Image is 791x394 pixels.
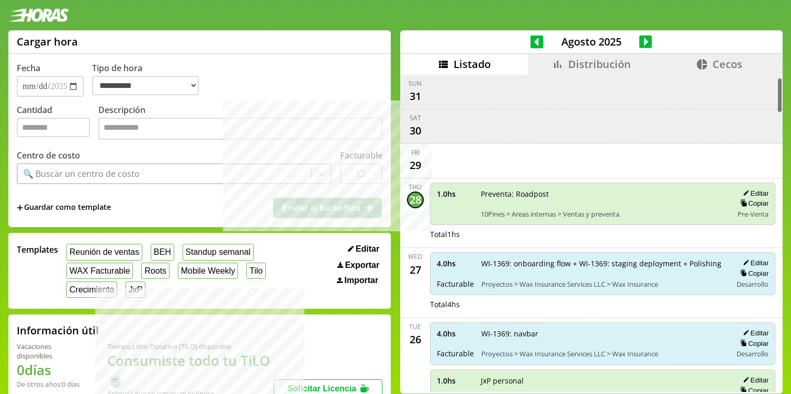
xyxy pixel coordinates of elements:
[345,244,382,254] button: Editar
[407,261,424,278] div: 27
[737,199,769,208] button: Copiar
[437,329,474,339] span: 4.0 hs
[713,57,742,71] span: Cecos
[407,331,424,348] div: 26
[437,348,474,358] span: Facturable
[481,329,725,339] span: WI-1369: navbar
[345,261,379,270] span: Exportar
[17,323,99,337] h2: Información útil
[23,168,140,179] div: 🔍 Buscar un centro de costo
[407,157,424,174] div: 29
[430,299,776,309] div: Total 4 hs
[481,279,725,289] span: Proyectos > Wax Insurance Services LLC > Wax Insurance
[481,209,725,219] span: 10Pines > Areas internas > Ventas y preventa
[737,279,769,289] span: Desarrollo
[126,282,145,298] button: JxP
[141,263,169,279] button: Roots
[344,276,378,285] span: Importar
[437,279,474,289] span: Facturable
[740,189,769,198] button: Editar
[544,35,639,49] span: Agosto 2025
[334,260,382,271] button: Exportar
[17,35,78,49] h1: Cargar hora
[17,244,58,255] span: Templates
[340,150,382,161] label: Facturable
[92,62,207,97] label: Tipo de hora
[410,114,421,122] div: Sat
[409,322,421,331] div: Tue
[98,104,382,142] label: Descripción
[481,258,725,268] span: WI-1369: onboarding flow + WI-1369: staging deployment + Polishing
[407,88,424,105] div: 31
[740,376,769,385] button: Editar
[437,258,474,268] span: 4.0 hs
[287,384,356,393] span: Solicitar Licencia
[400,75,783,392] div: scrollable content
[356,244,379,254] span: Editar
[107,351,274,389] h1: Consumiste todo tu TiLO 🍵
[408,252,422,261] div: Wed
[737,269,769,278] button: Copiar
[17,342,82,361] div: Vacaciones disponibles
[740,258,769,267] button: Editar
[454,57,491,71] span: Listado
[409,79,422,88] div: Sun
[409,183,422,192] div: Thu
[246,263,266,279] button: Tilo
[178,263,238,279] button: Mobile Weekly
[737,349,769,358] span: Desarrollo
[411,148,420,157] div: Fri
[98,118,382,140] textarea: Descripción
[8,8,69,22] img: logotipo
[17,202,23,213] span: +
[66,263,133,279] button: WAX Facturable
[430,229,776,239] div: Total 1 hs
[437,189,473,199] span: 1.0 hs
[437,376,473,386] span: 1.0 hs
[151,244,174,260] button: BEH
[407,122,424,139] div: 30
[17,379,82,389] div: De otros años: 0 días
[17,150,80,161] label: Centro de costo
[17,118,90,137] input: Cantidad
[66,244,142,260] button: Reunión de ventas
[107,342,274,351] div: Tiempo Libre Optativo (TiLO) disponible
[407,192,424,208] div: 28
[481,189,725,199] span: Preventa: Roadpost
[737,339,769,348] button: Copiar
[17,361,82,379] h1: 0 días
[738,209,769,219] span: Pre-Venta
[183,244,254,260] button: Standup semanal
[66,282,117,298] button: Crecimiento
[17,104,98,142] label: Cantidad
[92,76,199,95] select: Tipo de hora
[568,57,631,71] span: Distribución
[740,329,769,337] button: Editar
[481,376,725,386] span: JxP personal
[481,349,725,358] span: Proyectos > Wax Insurance Services LLC > Wax Insurance
[17,202,111,213] span: +Guardar como template
[17,62,40,74] label: Fecha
